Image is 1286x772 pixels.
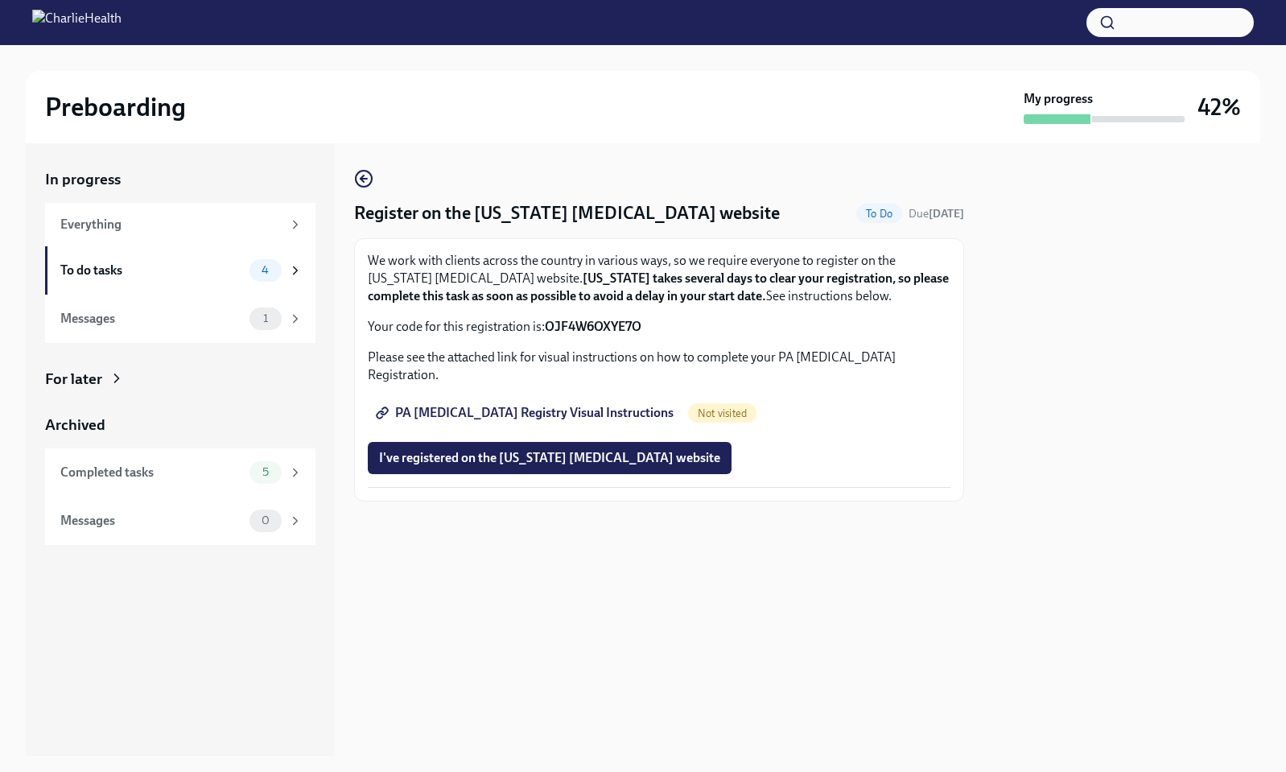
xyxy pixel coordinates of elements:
[929,207,964,221] strong: [DATE]
[60,512,243,530] div: Messages
[368,349,950,384] p: Please see the attached link for visual instructions on how to complete your PA [MEDICAL_DATA] Re...
[45,448,315,497] a: Completed tasks5
[856,208,902,220] span: To Do
[688,407,756,419] span: Not visited
[60,310,243,328] div: Messages
[1197,93,1241,122] h3: 42%
[1024,90,1093,108] strong: My progress
[45,91,186,123] h2: Preboarding
[252,514,279,526] span: 0
[909,206,964,221] span: September 26th, 2025 08:00
[368,442,732,474] button: I've registered on the [US_STATE] [MEDICAL_DATA] website
[368,252,950,305] p: We work with clients across the country in various ways, so we require everyone to register on th...
[252,264,278,276] span: 4
[45,415,315,436] a: Archived
[45,246,315,295] a: To do tasks4
[45,203,315,246] a: Everything
[368,397,685,429] a: PA [MEDICAL_DATA] Registry Visual Instructions
[253,466,278,478] span: 5
[379,405,674,421] span: PA [MEDICAL_DATA] Registry Visual Instructions
[379,450,720,466] span: I've registered on the [US_STATE] [MEDICAL_DATA] website
[60,262,243,279] div: To do tasks
[32,10,122,35] img: CharlieHealth
[45,295,315,343] a: Messages1
[354,201,780,225] h4: Register on the [US_STATE] [MEDICAL_DATA] website
[45,169,315,190] a: In progress
[253,312,278,324] span: 1
[45,497,315,545] a: Messages0
[60,464,243,481] div: Completed tasks
[545,319,641,334] strong: OJF4W6OXYE7O
[60,216,282,233] div: Everything
[45,369,102,390] div: For later
[45,369,315,390] a: For later
[368,270,949,303] strong: [US_STATE] takes several days to clear your registration, so please complete this task as soon as...
[368,318,950,336] p: Your code for this registration is:
[909,207,964,221] span: Due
